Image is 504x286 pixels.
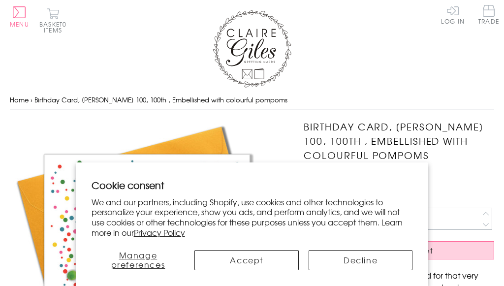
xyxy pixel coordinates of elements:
nav: breadcrumbs [10,90,494,110]
a: Privacy Policy [134,226,185,238]
a: Log In [441,5,465,24]
h2: Cookie consent [92,178,413,192]
button: Menu [10,6,29,27]
span: Manage preferences [111,249,165,270]
p: We and our partners, including Shopify, use cookies and other technologies to personalize your ex... [92,197,413,238]
span: 0 items [44,20,66,34]
img: Claire Giles Greetings Cards [213,10,291,88]
a: Trade [478,5,499,26]
button: Accept [194,250,299,270]
span: Birthday Card, [PERSON_NAME] 100, 100th , Embellished with colourful pompoms [34,95,287,104]
button: Manage preferences [92,250,185,270]
span: Trade [478,5,499,24]
button: Basket0 items [39,8,66,33]
span: › [31,95,32,104]
h1: Birthday Card, [PERSON_NAME] 100, 100th , Embellished with colourful pompoms [304,120,494,162]
span: Menu [10,20,29,29]
a: Home [10,95,29,104]
button: Decline [309,250,413,270]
